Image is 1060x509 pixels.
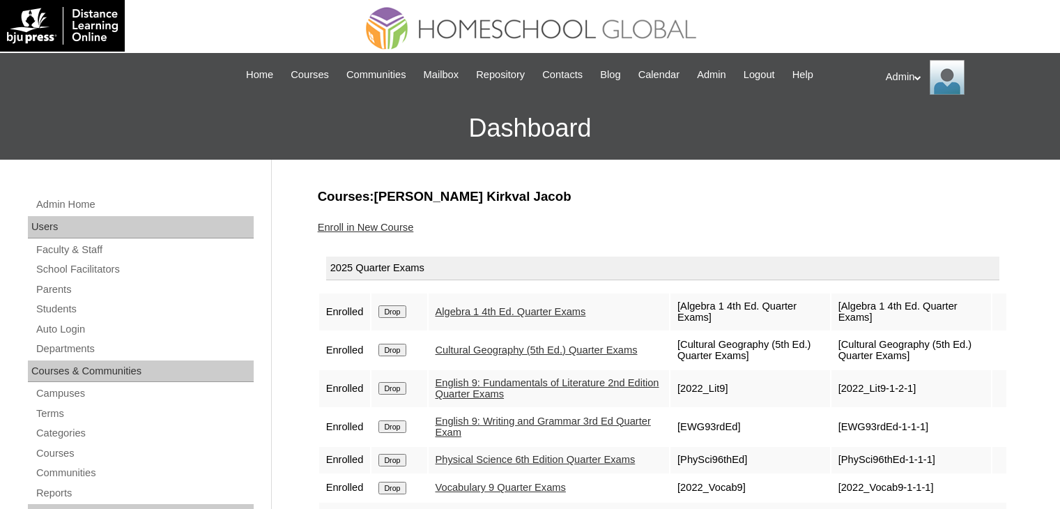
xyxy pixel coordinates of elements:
[378,482,406,494] input: Drop
[670,409,830,446] td: [EWG93rdEd]
[476,67,525,83] span: Repository
[346,67,406,83] span: Communities
[535,67,590,83] a: Contacts
[35,340,254,358] a: Departments
[670,294,830,331] td: [Algebra 1 4th Ed. Quarter Exams]
[35,281,254,298] a: Parents
[436,482,566,493] a: Vocabulary 9 Quarter Exams
[239,67,280,83] a: Home
[319,294,371,331] td: Enrolled
[326,257,999,280] div: 2025 Quarter Exams
[831,332,991,369] td: [Cultural Geography (5th Ed.) Quarter Exams]
[593,67,627,83] a: Blog
[631,67,686,83] a: Calendar
[319,332,371,369] td: Enrolled
[35,464,254,482] a: Communities
[35,385,254,402] a: Campuses
[7,7,118,45] img: logo-white.png
[670,475,830,501] td: [2022_Vocab9]
[886,60,1046,95] div: Admin
[436,416,651,439] a: English 9: Writing and Grammar 3rd Ed Quarter Exam
[417,67,466,83] a: Mailbox
[35,321,254,338] a: Auto Login
[785,67,820,83] a: Help
[690,67,733,83] a: Admin
[831,409,991,446] td: [EWG93rdEd-1-1-1]
[7,97,1053,160] h3: Dashboard
[35,405,254,423] a: Terms
[35,445,254,462] a: Courses
[35,261,254,278] a: School Facilitators
[638,67,679,83] span: Calendar
[831,294,991,331] td: [Algebra 1 4th Ed. Quarter Exams]
[378,454,406,466] input: Drop
[469,67,532,83] a: Repository
[339,67,413,83] a: Communities
[424,67,459,83] span: Mailbox
[291,67,329,83] span: Courses
[436,306,586,317] a: Algebra 1 4th Ed. Quarter Exams
[35,485,254,502] a: Reports
[319,447,371,473] td: Enrolled
[792,67,813,83] span: Help
[319,370,371,407] td: Enrolled
[542,67,583,83] span: Contacts
[378,305,406,318] input: Drop
[318,222,414,233] a: Enroll in New Course
[436,344,638,356] a: Cultural Geography (5th Ed.) Quarter Exams
[744,67,775,83] span: Logout
[284,67,336,83] a: Courses
[930,60,965,95] img: Admin Homeschool Global
[319,475,371,501] td: Enrolled
[28,360,254,383] div: Courses & Communities
[246,67,273,83] span: Home
[436,454,636,465] a: Physical Science 6th Edition Quarter Exams
[831,370,991,407] td: [2022_Lit9-1-2-1]
[831,475,991,501] td: [2022_Vocab9-1-1-1]
[670,332,830,369] td: [Cultural Geography (5th Ed.) Quarter Exams]
[35,196,254,213] a: Admin Home
[35,425,254,442] a: Categories
[670,447,830,473] td: [PhySci96thEd]
[737,67,782,83] a: Logout
[436,377,659,400] a: English 9: Fundamentals of Literature 2nd Edition Quarter Exams
[378,344,406,356] input: Drop
[378,382,406,395] input: Drop
[35,241,254,259] a: Faculty & Staff
[600,67,620,83] span: Blog
[28,216,254,238] div: Users
[670,370,830,407] td: [2022_Lit9]
[319,409,371,446] td: Enrolled
[378,420,406,433] input: Drop
[697,67,726,83] span: Admin
[831,447,991,473] td: [PhySci96thEd-1-1-1]
[318,188,1008,206] h3: Courses:[PERSON_NAME] Kirkval Jacob
[35,301,254,318] a: Students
